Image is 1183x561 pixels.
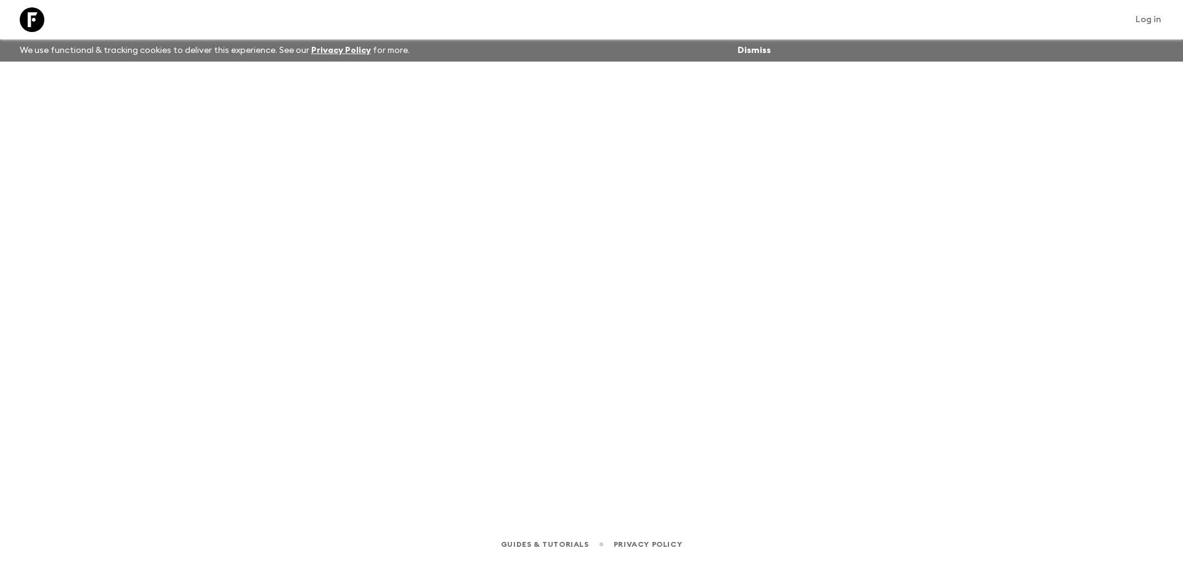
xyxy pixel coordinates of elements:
p: We use functional & tracking cookies to deliver this experience. See our for more. [15,39,415,62]
a: Privacy Policy [311,46,371,55]
button: Dismiss [734,42,774,59]
a: Privacy Policy [614,538,682,551]
a: Guides & Tutorials [501,538,589,551]
a: Log in [1129,11,1168,28]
